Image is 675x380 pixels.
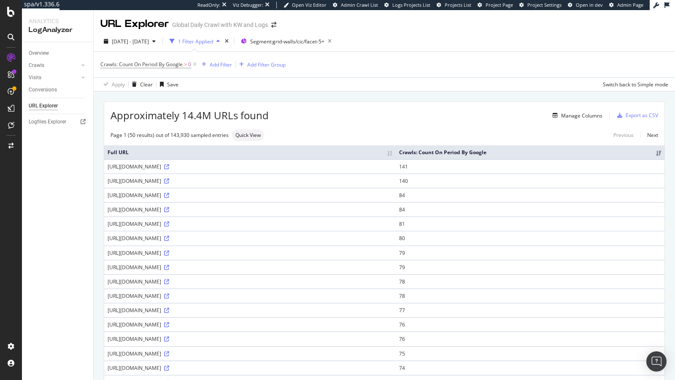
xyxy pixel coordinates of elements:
div: Apply [112,81,125,88]
div: [URL][DOMAIN_NAME] [108,307,392,314]
div: Switch back to Simple mode [603,81,668,88]
div: Viz Debugger: [233,2,263,8]
div: [URL][DOMAIN_NAME] [108,220,392,227]
button: Clear [129,78,153,91]
div: Save [167,81,178,88]
span: Crawls: Count On Period By Google [100,61,183,68]
div: URL Explorer [100,17,169,31]
td: 80 [396,231,664,245]
td: 79 [396,246,664,260]
button: Export as CSV [614,109,658,122]
span: Segment: grid-walls/cic/facet-5+ [250,38,324,45]
div: URL Explorer [29,102,58,110]
span: [DATE] - [DATE] [112,38,149,45]
a: Next [640,129,658,141]
a: Project Page [478,2,513,8]
a: Open in dev [568,2,603,8]
td: 141 [396,159,664,174]
span: Open Viz Editor [292,2,327,8]
span: Project Page [486,2,513,8]
td: 84 [396,188,664,202]
button: Segment:grid-walls/cic/facet-5+ [238,35,335,48]
td: 79 [396,260,664,274]
div: [URL][DOMAIN_NAME] [108,235,392,242]
td: 75 [396,346,664,361]
td: 77 [396,303,664,317]
a: Logfiles Explorer [29,118,87,126]
button: 1 Filter Applied [166,35,223,48]
a: URL Explorer [29,102,87,110]
span: Quick View [235,133,261,138]
div: [URL][DOMAIN_NAME] [108,206,392,213]
a: Open Viz Editor [283,2,327,8]
div: LogAnalyzer [29,25,86,35]
div: neutral label [232,129,264,141]
div: Add Filter [210,61,232,68]
td: 78 [396,289,664,303]
td: 84 [396,202,664,217]
div: Add Filter Group [247,61,286,68]
td: 140 [396,174,664,188]
a: Crawls [29,61,79,70]
div: [URL][DOMAIN_NAME] [108,192,392,199]
div: Export as CSV [626,112,658,119]
td: 76 [396,332,664,346]
div: [URL][DOMAIN_NAME] [108,163,392,170]
a: Admin Crawl List [333,2,378,8]
button: Switch back to Simple mode [599,78,668,91]
div: [URL][DOMAIN_NAME] [108,321,392,328]
button: Apply [100,78,125,91]
td: 81 [396,217,664,231]
span: Logs Projects List [392,2,430,8]
button: Add Filter Group [236,59,286,70]
a: Admin Page [609,2,643,8]
div: Crawls [29,61,44,70]
div: [URL][DOMAIN_NAME] [108,292,392,300]
div: [URL][DOMAIN_NAME] [108,335,392,343]
div: ReadOnly: [197,2,220,8]
a: Logs Projects List [384,2,430,8]
button: Save [157,78,178,91]
div: [URL][DOMAIN_NAME] [108,177,392,185]
div: Conversions [29,86,57,94]
div: arrow-right-arrow-left [271,22,276,28]
button: Manage Columns [549,110,602,120]
span: Admin Crawl List [341,2,378,8]
div: Clear [140,81,153,88]
div: [URL][DOMAIN_NAME] [108,249,392,257]
div: [URL][DOMAIN_NAME] [108,264,392,271]
span: 0 [188,59,191,70]
div: Global Daily Crawl with KW and Logs [172,21,268,29]
div: [URL][DOMAIN_NAME] [108,350,392,357]
th: Full URL: activate to sort column ascending [104,145,396,159]
span: Open in dev [576,2,603,8]
div: Open Intercom Messenger [646,351,667,372]
div: Page 1 (50 results) out of 143,930 sampled entries [111,131,229,139]
div: [URL][DOMAIN_NAME] [108,278,392,285]
span: > [184,61,187,68]
div: times [223,37,230,45]
button: Add Filter [198,59,232,70]
div: Manage Columns [561,112,602,119]
span: Project Settings [527,2,562,8]
td: 78 [396,274,664,289]
a: Conversions [29,86,87,94]
a: Projects List [437,2,471,8]
div: Overview [29,49,49,58]
div: Visits [29,73,41,82]
span: Approximately 14.4M URLs found [111,108,269,123]
button: [DATE] - [DATE] [100,35,159,48]
div: 1 Filter Applied [178,38,213,45]
a: Overview [29,49,87,58]
span: Projects List [445,2,471,8]
td: 74 [396,361,664,375]
a: Visits [29,73,79,82]
div: [URL][DOMAIN_NAME] [108,364,392,372]
a: Project Settings [519,2,562,8]
div: Analytics [29,17,86,25]
span: Admin Page [617,2,643,8]
td: 76 [396,317,664,332]
div: Logfiles Explorer [29,118,66,126]
th: Crawls: Count On Period By Google: activate to sort column ascending [396,145,664,159]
